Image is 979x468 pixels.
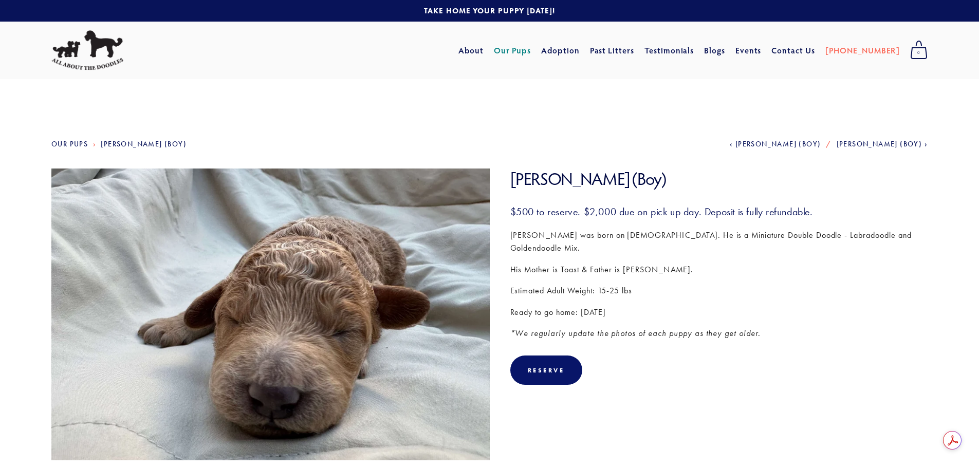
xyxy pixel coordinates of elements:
[458,41,484,60] a: About
[494,41,531,60] a: Our Pups
[510,284,928,297] p: Estimated Adult Weight: 15-25 lbs
[101,140,187,148] a: [PERSON_NAME] (Boy)
[825,41,900,60] a: [PHONE_NUMBER]
[837,140,922,148] span: [PERSON_NAME] (Boy)
[510,263,928,276] p: His Mother is Toast & Father is [PERSON_NAME].
[735,41,762,60] a: Events
[51,140,88,148] a: Our Pups
[590,45,635,55] a: Past Litters
[910,46,928,60] span: 0
[51,30,123,70] img: All About The Doodles
[510,169,928,190] h1: [PERSON_NAME] (Boy)
[528,366,565,374] div: Reserve
[644,41,694,60] a: Testimonials
[704,41,725,60] a: Blogs
[510,355,582,385] div: Reserve
[735,140,821,148] span: [PERSON_NAME] (Boy)
[541,41,580,60] a: Adoption
[730,140,821,148] a: [PERSON_NAME] (Boy)
[510,328,761,338] em: *We regularly update the photos of each puppy as they get older.
[905,38,933,63] a: 0 items in cart
[771,41,815,60] a: Contact Us
[510,229,928,255] p: [PERSON_NAME] was born on [DEMOGRAPHIC_DATA]. He is a Miniature Double Doodle - Labradoodle and G...
[837,140,928,148] a: [PERSON_NAME] (Boy)
[510,205,928,218] h3: $500 to reserve. $2,000 due on pick up day. Deposit is fully refundable.
[510,306,928,319] p: Ready to go home: [DATE]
